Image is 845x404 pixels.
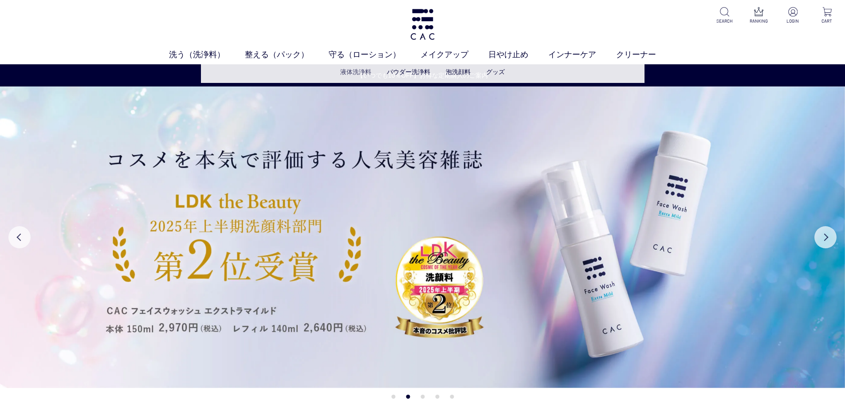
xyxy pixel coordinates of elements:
a: 【いつでも10％OFF】お得な定期購入のご案内 [0,71,845,80]
a: 守る（ローション） [329,49,421,61]
button: 1 of 5 [391,395,395,399]
a: 日やけ止め [488,49,548,61]
button: 5 of 5 [450,395,454,399]
button: 3 of 5 [421,395,424,399]
button: 4 of 5 [435,395,439,399]
a: パウダー洗浄料 [387,68,430,75]
a: インナーケア [548,49,616,61]
a: グッズ [486,68,505,75]
a: 洗う（洗浄料） [169,49,245,61]
p: SEARCH [714,18,735,24]
p: CART [816,18,838,24]
button: Previous [8,226,31,248]
a: 整える（パック） [245,49,329,61]
p: RANKING [748,18,770,24]
button: Next [814,226,837,248]
a: CART [816,7,838,24]
p: LOGIN [782,18,804,24]
button: 2 of 5 [406,395,410,399]
a: RANKING [748,7,770,24]
a: メイクアップ [421,49,488,61]
a: SEARCH [714,7,735,24]
img: logo [409,9,436,40]
a: LOGIN [782,7,804,24]
a: クリーナー [616,49,676,61]
a: 泡洗顔料 [446,68,471,75]
a: 液体洗浄料 [340,68,371,75]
